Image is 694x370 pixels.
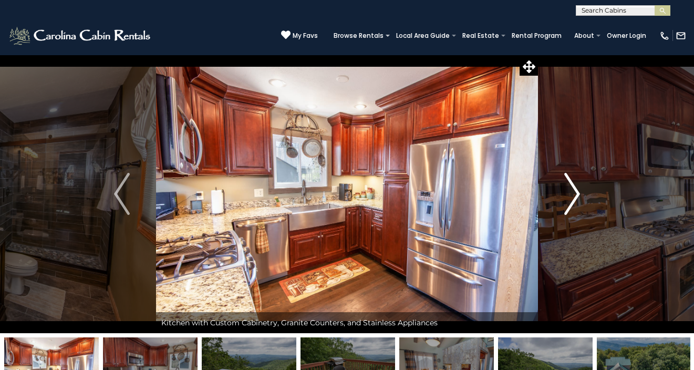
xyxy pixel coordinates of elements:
button: Previous [88,55,156,333]
a: Rental Program [506,28,567,43]
button: Next [538,55,606,333]
a: About [569,28,599,43]
a: Local Area Guide [391,28,455,43]
img: White-1-2.png [8,25,153,46]
div: Kitchen with Custom Cabinetry, Granite Counters, and Stainless Appliances [156,312,538,333]
img: arrow [564,173,580,215]
a: Real Estate [457,28,504,43]
span: My Favs [293,31,318,40]
a: My Favs [281,30,318,41]
img: arrow [114,173,130,215]
img: phone-regular-white.png [659,30,670,41]
img: mail-regular-white.png [676,30,686,41]
a: Owner Login [602,28,651,43]
a: Browse Rentals [328,28,389,43]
